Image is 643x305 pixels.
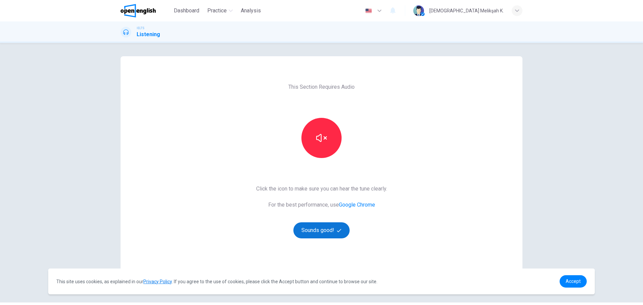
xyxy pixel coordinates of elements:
h1: Listening [137,30,160,39]
div: [DEMOGRAPHIC_DATA] Melikşah K. [429,7,504,15]
button: Analysis [238,5,264,17]
button: Sounds good! [293,222,350,238]
button: Dashboard [171,5,202,17]
span: Practice [207,7,227,15]
img: OpenEnglish logo [121,4,156,17]
a: Google Chrome [339,202,375,208]
span: For the best performance, use [256,201,387,209]
span: IELTS [137,26,144,30]
span: This Section Requires Audio [288,83,355,91]
img: en [364,8,373,13]
img: Profile picture [413,5,424,16]
span: Dashboard [174,7,199,15]
a: Privacy Policy [143,279,172,284]
button: Practice [205,5,235,17]
div: cookieconsent [48,269,595,294]
a: dismiss cookie message [560,275,587,288]
span: Click the icon to make sure you can hear the tune clearly. [256,185,387,193]
span: Analysis [241,7,261,15]
span: Accept [566,279,581,284]
a: OpenEnglish logo [121,4,171,17]
span: This site uses cookies, as explained in our . If you agree to the use of cookies, please click th... [56,279,377,284]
